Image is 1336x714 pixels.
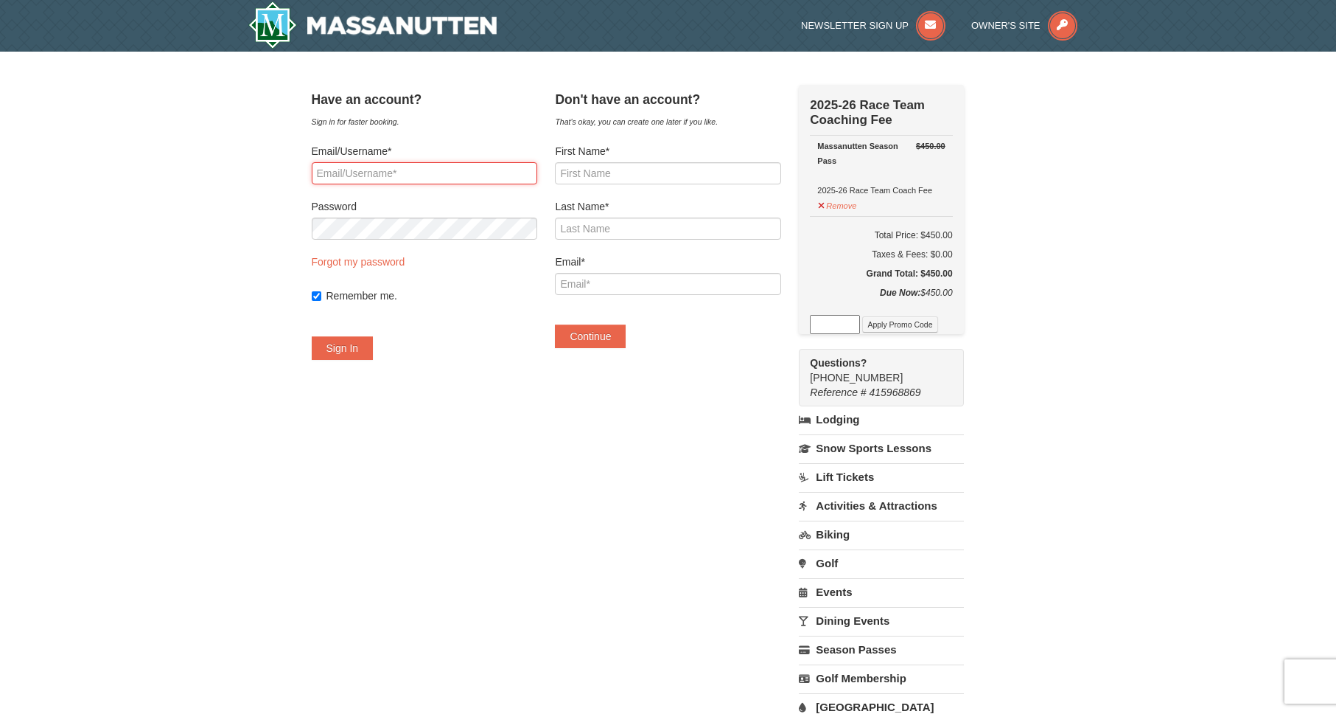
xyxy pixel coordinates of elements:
[799,463,963,491] a: Lift Tickets
[971,20,1077,31] a: Owner's Site
[799,434,963,462] a: Snow Sports Lessons
[817,139,945,168] div: Massanutten Season Pass
[555,92,780,107] h4: Don't have an account?
[810,247,952,262] div: Taxes & Fees: $0.00
[810,98,925,127] strong: 2025-26 Race Team Coaching Fee
[810,356,937,384] span: [PHONE_NUMBER]
[312,336,374,360] button: Sign In
[810,266,952,281] h5: Grand Total: $450.00
[916,142,945,150] del: $450.00
[862,316,937,333] button: Apply Promo Code
[312,114,537,129] div: Sign in for faster booking.
[810,357,867,369] strong: Questions?
[555,199,780,214] label: Last Name*
[799,406,963,433] a: Lodging
[312,199,537,214] label: Password
[312,256,405,268] a: Forgot my password
[555,325,626,348] button: Continue
[312,162,537,184] input: Email/Username*
[555,162,780,184] input: First Name
[799,578,963,606] a: Events
[248,1,497,49] img: Massanutten Resort Logo
[810,285,952,315] div: $450.00
[870,387,921,398] span: 415968869
[799,550,963,577] a: Golf
[880,288,920,298] strong: Due Now:
[799,636,963,663] a: Season Passes
[248,1,497,49] a: Massanutten Resort
[801,20,909,31] span: Newsletter Sign Up
[555,273,780,295] input: Email*
[555,114,780,129] div: That's okay, you can create one later if you like.
[326,288,537,303] label: Remember me.
[971,20,1041,31] span: Owner's Site
[799,521,963,548] a: Biking
[799,492,963,519] a: Activities & Attractions
[810,228,952,243] h6: Total Price: $450.00
[801,20,945,31] a: Newsletter Sign Up
[555,218,780,240] input: Last Name
[799,607,963,634] a: Dining Events
[312,92,537,107] h4: Have an account?
[817,139,945,198] div: 2025-26 Race Team Coach Fee
[810,387,866,398] span: Reference #
[817,195,857,213] button: Remove
[312,144,537,159] label: Email/Username*
[555,144,780,159] label: First Name*
[799,665,963,692] a: Golf Membership
[555,254,780,269] label: Email*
